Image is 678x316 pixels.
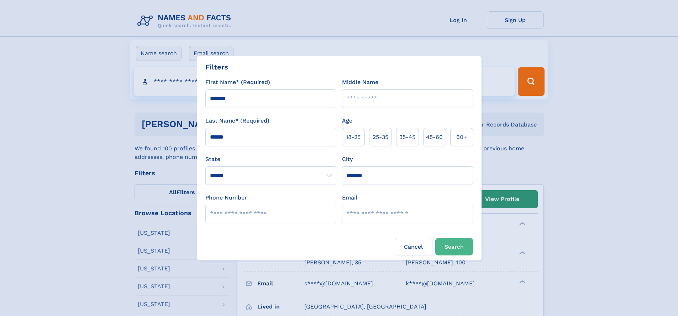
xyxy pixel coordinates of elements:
[342,78,378,87] label: Middle Name
[395,238,432,255] label: Cancel
[399,133,415,141] span: 35‑45
[435,238,473,255] button: Search
[205,193,247,202] label: Phone Number
[342,155,353,164] label: City
[342,116,352,125] label: Age
[456,133,467,141] span: 60+
[426,133,443,141] span: 45‑60
[342,193,357,202] label: Email
[205,62,228,72] div: Filters
[346,133,361,141] span: 18‑25
[205,116,269,125] label: Last Name* (Required)
[373,133,388,141] span: 25‑35
[205,155,336,164] label: State
[205,78,270,87] label: First Name* (Required)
